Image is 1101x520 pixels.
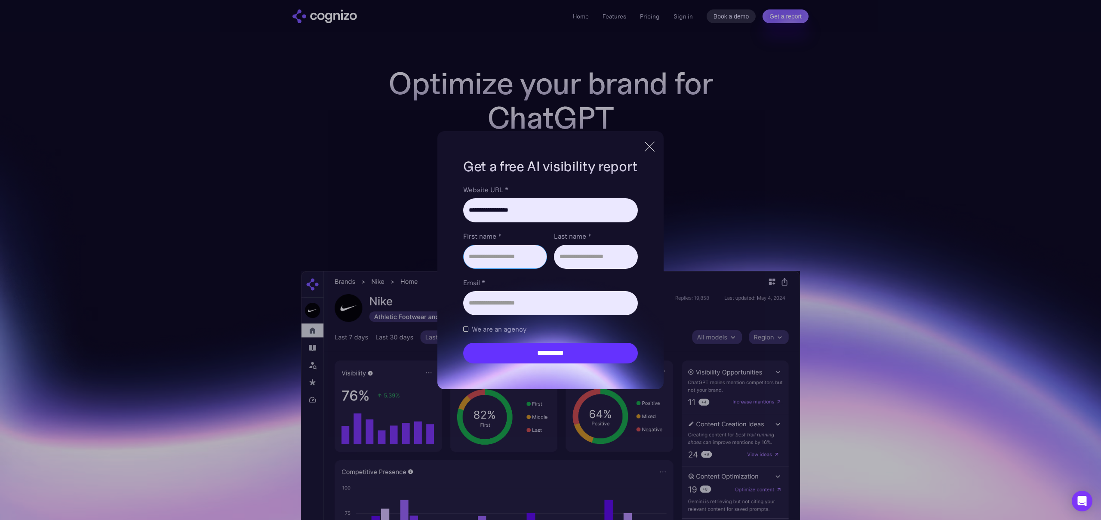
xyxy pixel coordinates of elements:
[463,185,638,363] form: Brand Report Form
[463,231,547,241] label: First name *
[463,157,638,176] h1: Get a free AI visibility report
[1072,491,1092,511] div: Open Intercom Messenger
[472,324,526,334] span: We are an agency
[463,277,638,288] label: Email *
[554,231,638,241] label: Last name *
[463,185,638,195] label: Website URL *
